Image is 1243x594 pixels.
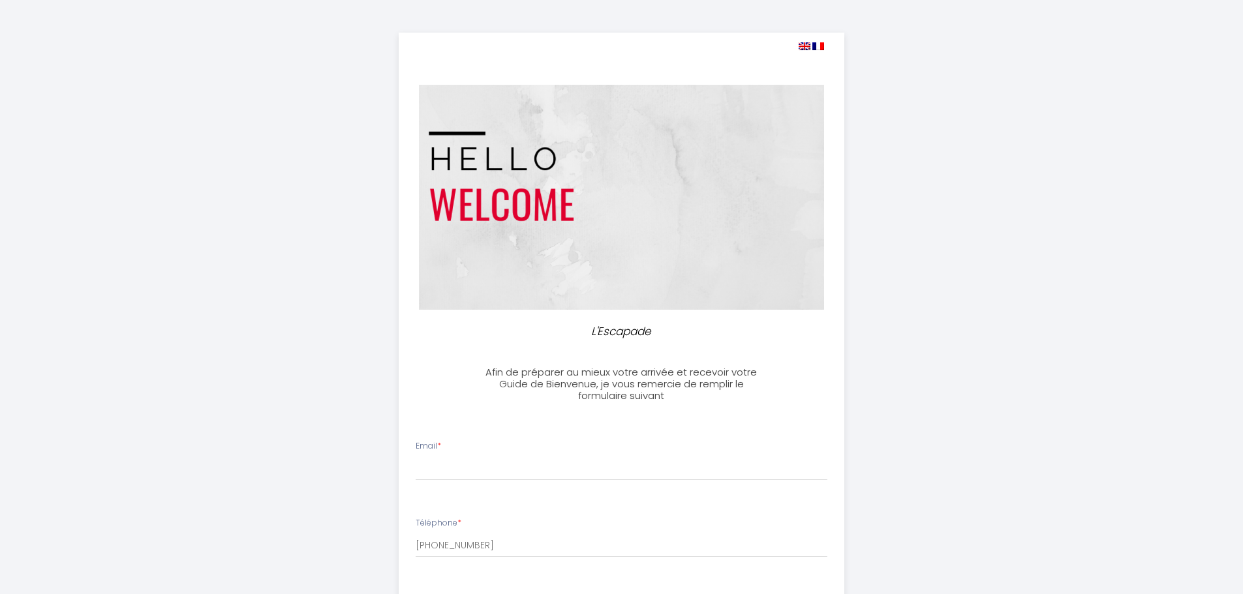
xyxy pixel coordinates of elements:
[476,366,767,402] h3: Afin de préparer au mieux votre arrivée et recevoir votre Guide de Bienvenue, je vous remercie de...
[416,440,441,453] label: Email
[812,42,824,50] img: fr.png
[416,517,461,529] label: Téléphone
[482,323,761,340] p: L'Escapade
[799,42,810,50] img: en.png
